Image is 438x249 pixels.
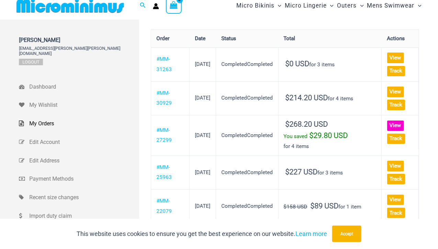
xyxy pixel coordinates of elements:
a: My Wishlist [19,96,139,114]
a: View order MM-31263 [387,53,404,63]
a: My Orders [19,114,139,133]
span: [PERSON_NAME] [19,37,139,43]
a: Track order number MM-31263 [387,66,405,76]
a: View order number MM-31263 [157,56,172,72]
td: for 4 items [279,81,382,115]
span: 29.80 USD [310,131,348,140]
a: Track order number MM-22079 [387,208,405,218]
a: View order MM-27299 [387,121,404,131]
span: Total [284,35,295,42]
span: $ [285,168,290,176]
span: [EMAIL_ADDRESS][PERSON_NAME][PERSON_NAME][DOMAIN_NAME] [19,46,139,56]
span: Date [195,35,206,42]
a: View order MM-30929 [387,87,404,97]
time: [DATE] [195,132,211,138]
td: for 3 items [279,47,382,81]
span: Actions [387,35,405,42]
a: Edit Account [19,133,139,151]
span: $ [285,93,290,102]
span: Payment Methods [29,174,137,184]
a: Learn more [295,230,327,237]
a: Import duty claim [19,207,139,225]
span: Dashboard [29,82,137,92]
a: View order number MM-25963 [157,164,172,181]
a: Track order number MM-25963 [387,174,405,184]
span: My Orders [29,118,137,129]
td: CompletedCompleted [216,189,279,223]
td: CompletedCompleted [216,81,279,115]
td: for 3 items [279,156,382,190]
a: Edit Address [19,151,139,170]
a: Account icon link [153,3,159,9]
a: View order number MM-30929 [157,90,172,106]
span: $ [285,59,290,68]
div: You saved [284,131,376,142]
a: View order MM-25963 [387,161,404,171]
span: My Wishlist [29,100,137,110]
a: Payment Methods [19,170,139,188]
span: 268.20 USD [285,120,328,128]
a: Search icon link [140,1,146,10]
a: View order number MM-27299 [157,127,172,144]
span: Recent size changes [29,192,137,203]
time: [DATE] [195,169,211,176]
a: View order number MM-22079 [157,198,172,214]
a: Track order number MM-27299 [387,134,405,144]
span: 0 USD [285,59,310,68]
span: 89 USD [311,202,339,210]
del: $158 USD [284,204,307,210]
time: [DATE] [195,203,211,209]
button: Accept [332,226,361,242]
span: 214.20 USD [285,93,328,102]
a: View order MM-22079 [387,195,404,205]
a: Track order number MM-30929 [387,100,405,110]
span: Edit Account [29,137,137,147]
td: CompletedCompleted [216,115,279,156]
span: Edit Address [29,156,137,166]
a: Dashboard [19,78,139,96]
td: CompletedCompleted [216,47,279,81]
a: Logout [19,59,43,65]
span: $ [285,120,290,128]
span: $ [311,202,315,210]
td: for 1 item [279,189,382,223]
td: for 4 items [279,115,382,156]
span: Import duty claim [29,211,137,221]
span: Status [221,35,236,42]
a: Recent size changes [19,188,139,207]
td: CompletedCompleted [216,156,279,190]
time: [DATE] [195,61,211,67]
p: This website uses cookies to ensure you get the best experience on our website. [77,229,327,239]
time: [DATE] [195,95,211,101]
span: Order [157,35,170,42]
span: $ [310,131,314,140]
span: 227 USD [285,168,318,176]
